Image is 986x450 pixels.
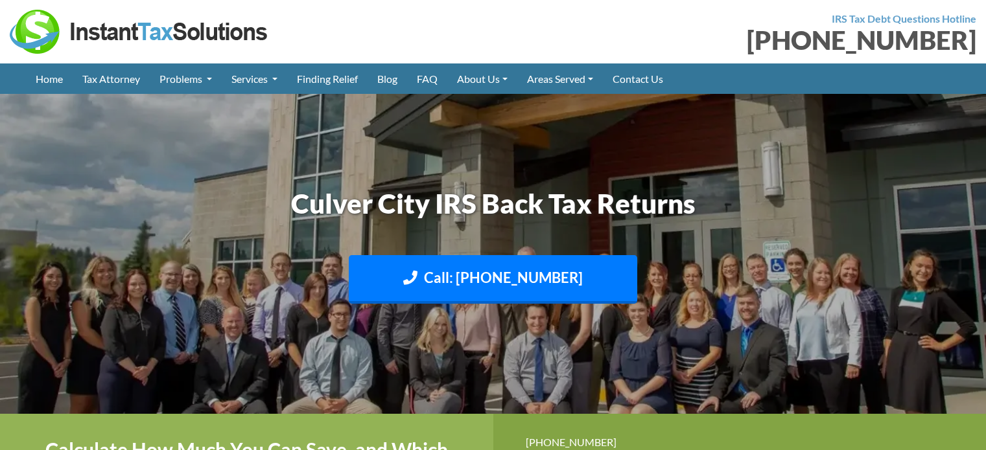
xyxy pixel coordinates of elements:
a: Areas Served [517,63,603,94]
a: Problems [150,63,222,94]
h1: Culver City IRS Back Tax Returns [134,185,853,223]
a: Tax Attorney [73,63,150,94]
div: [PHONE_NUMBER] [503,27,977,53]
strong: IRS Tax Debt Questions Hotline [832,12,976,25]
a: Instant Tax Solutions Logo [10,24,269,36]
a: Finding Relief [287,63,368,94]
img: Instant Tax Solutions Logo [10,10,269,54]
a: About Us [447,63,517,94]
a: FAQ [407,63,447,94]
a: Contact Us [603,63,673,94]
a: Blog [368,63,407,94]
a: Services [222,63,287,94]
a: Home [26,63,73,94]
a: Call: [PHONE_NUMBER] [349,255,637,304]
